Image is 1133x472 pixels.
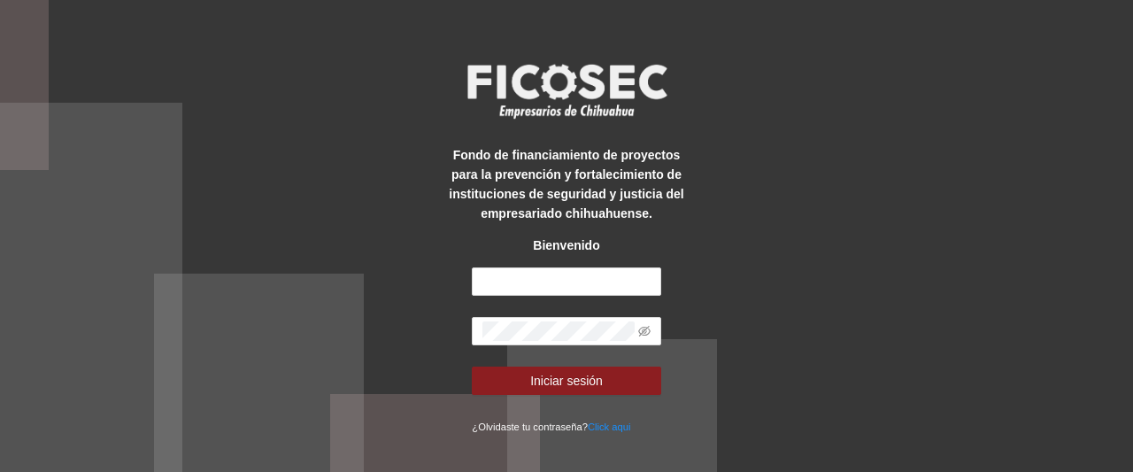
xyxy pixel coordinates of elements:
span: eye-invisible [638,325,651,337]
span: Iniciar sesión [530,371,603,391]
small: ¿Olvidaste tu contraseña? [472,422,630,432]
button: Iniciar sesión [472,367,660,395]
a: Click aqui [588,422,631,432]
strong: Fondo de financiamiento de proyectos para la prevención y fortalecimiento de instituciones de seg... [449,148,683,221]
strong: Bienvenido [533,238,599,252]
img: logo [456,58,677,124]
